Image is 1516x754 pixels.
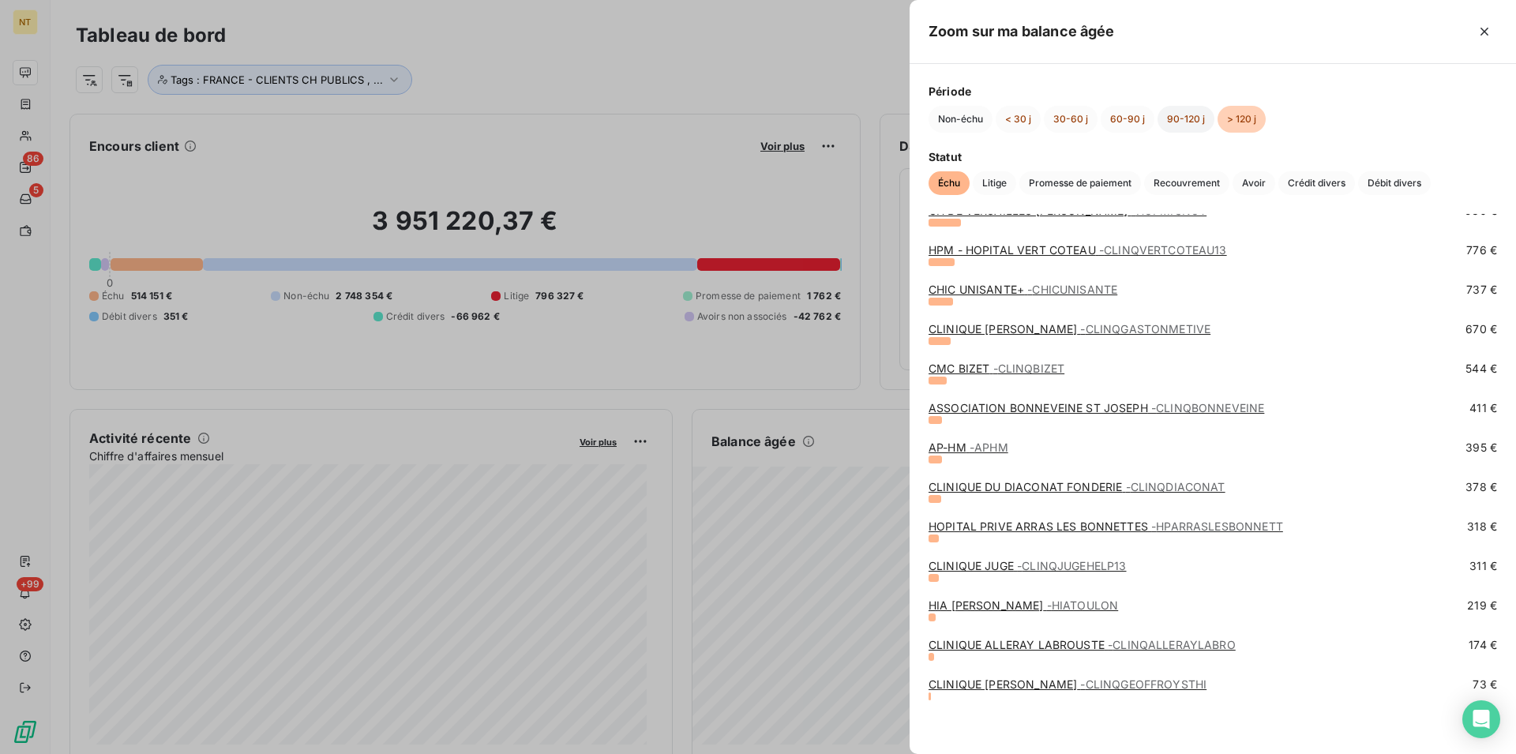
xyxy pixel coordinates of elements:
span: - HIATOULON [1047,598,1119,612]
button: Avoir [1233,171,1275,195]
button: Recouvrement [1144,171,1229,195]
span: - APHM [970,441,1008,454]
span: - CLINQBONNEVEINE [1151,401,1264,415]
span: - CLINQALLERAYLABRO [1108,638,1236,651]
a: CLINIQUE [PERSON_NAME] [929,322,1210,336]
span: 544 € [1465,361,1497,377]
span: - CHICUNISANTE [1027,283,1117,296]
span: 670 € [1465,321,1497,337]
a: CLINIQUE JUGE [929,559,1127,572]
span: Période [929,83,1497,99]
button: 60-90 j [1101,106,1154,133]
span: 737 € [1466,282,1497,298]
a: HPM - HOPITAL VERT COTEAU [929,243,1227,257]
button: 90-120 j [1158,106,1214,133]
span: 311 € [1469,558,1497,574]
span: - HPARRASLESBONNETT [1151,520,1283,533]
span: - CLINQDIACONAT [1126,480,1225,493]
span: 378 € [1465,479,1497,495]
span: - CLINQBIZET [993,362,1065,375]
a: HOPITAL PRIVE ARRAS LES BONNETTES [929,520,1283,533]
span: 174 € [1469,637,1497,653]
button: Échu [929,171,970,195]
span: Statut [929,148,1497,165]
a: ASSOCIATION BONNEVEINE ST JOSEPH [929,401,1264,415]
button: Débit divers [1358,171,1431,195]
span: 219 € [1467,598,1497,613]
span: - CLINQVERTCOTEAU13 [1099,243,1227,257]
a: HIA [PERSON_NAME] [929,598,1118,612]
button: < 30 j [996,106,1041,133]
span: - CLINQGEOFFROYSTHI [1080,677,1206,691]
button: Non-échu [929,106,993,133]
a: CLINIQUE ALLERAY LABROUSTE [929,638,1236,651]
div: Open Intercom Messenger [1462,700,1500,738]
span: 318 € [1467,519,1497,535]
span: 73 € [1473,677,1497,692]
h5: Zoom sur ma balance âgée [929,21,1115,43]
a: CLINIQUE DU DIACONAT FONDERIE [929,480,1225,493]
a: CLINIQUE [PERSON_NAME] [929,677,1206,691]
a: CMC BIZET [929,362,1064,375]
a: CHIC UNISANTE+ [929,283,1117,296]
span: 395 € [1465,440,1497,456]
a: AP-HM [929,441,1008,454]
span: 776 € [1466,242,1497,258]
span: - CLINQJUGEHELP13 [1017,559,1126,572]
span: - CLINQGASTONMETIVE [1080,322,1210,336]
button: Crédit divers [1278,171,1355,195]
button: 30-60 j [1044,106,1098,133]
button: > 120 j [1218,106,1266,133]
button: Promesse de paiement [1019,171,1141,195]
span: 411 € [1469,400,1497,416]
button: Litige [973,171,1016,195]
